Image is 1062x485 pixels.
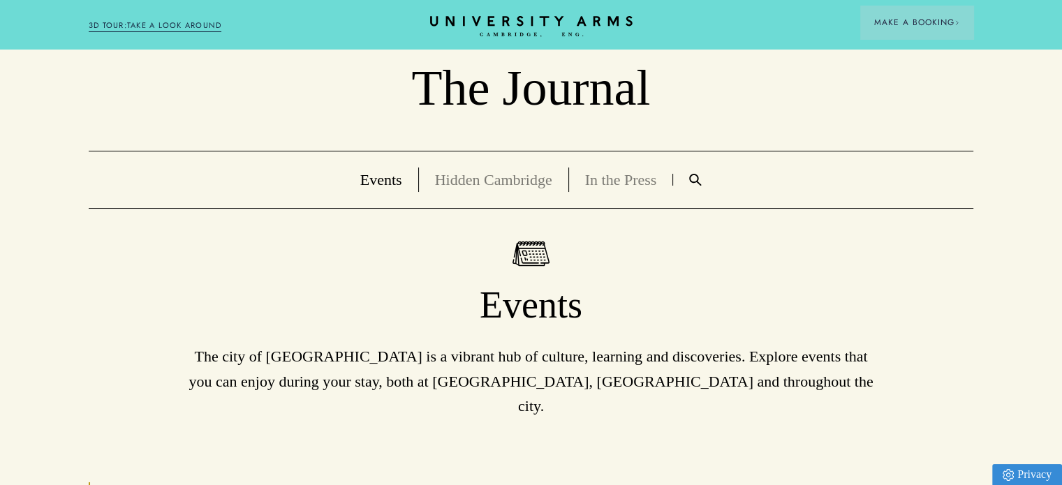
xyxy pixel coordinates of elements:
[954,20,959,25] img: Arrow icon
[512,241,550,267] img: Events
[673,174,718,186] a: Search
[360,171,402,188] a: Events
[992,464,1062,485] a: Privacy
[89,59,974,119] p: The Journal
[182,344,880,418] p: The city of [GEOGRAPHIC_DATA] is a vibrant hub of culture, learning and discoveries. Explore even...
[89,20,222,32] a: 3D TOUR:TAKE A LOOK AROUND
[585,171,657,188] a: In the Press
[860,6,973,39] button: Make a BookingArrow icon
[435,171,552,188] a: Hidden Cambridge
[1003,469,1014,481] img: Privacy
[874,16,959,29] span: Make a Booking
[89,283,974,329] h1: Events
[430,16,633,38] a: Home
[689,174,702,186] img: Search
